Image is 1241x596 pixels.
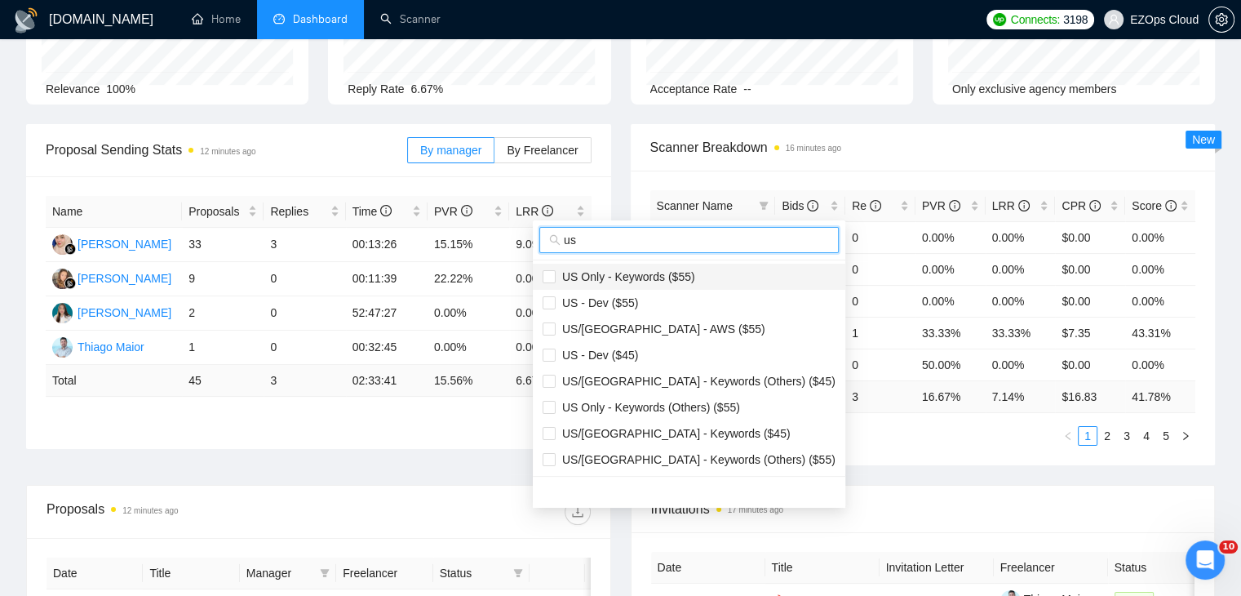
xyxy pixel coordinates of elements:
td: 0.00% [1125,349,1195,380]
td: 0 [264,331,345,365]
span: info-circle [542,205,553,216]
a: TA[PERSON_NAME] [52,305,171,318]
td: 1 [182,331,264,365]
span: Reply Rate [348,82,404,96]
span: US - Dev ($45) [556,349,638,362]
span: filter [320,568,330,578]
a: 1 [1079,427,1097,445]
a: searchScanner [380,12,441,26]
li: 1 [1078,426,1097,446]
img: gigradar-bm.png [64,278,76,289]
img: TA [52,303,73,323]
span: Re [852,199,881,212]
span: left [1063,431,1073,441]
span: PVR [922,199,960,212]
a: setting [1208,13,1234,26]
td: $ 16.83 [1055,380,1125,412]
time: 12 minutes ago [200,147,255,156]
td: $0.00 [1055,285,1125,317]
td: 3 [264,365,345,397]
td: 7.14 % [986,380,1056,412]
time: 16 minutes ago [786,144,841,153]
li: 2 [1097,426,1117,446]
td: 2 [182,296,264,331]
span: Manager [246,564,313,582]
iframe: Intercom live chat [1186,540,1225,580]
span: info-circle [949,200,960,211]
td: 00:13:26 [346,228,428,262]
span: LRR [516,205,553,218]
span: info-circle [1089,200,1101,211]
span: PVR [434,205,472,218]
a: 5 [1157,427,1175,445]
span: Connects: [1011,11,1060,29]
td: 0.00% [509,296,591,331]
button: left [1058,426,1078,446]
td: 9.09% [509,228,591,262]
a: NK[PERSON_NAME] [52,271,171,284]
td: 50.00% [915,349,986,380]
span: By manager [420,144,481,157]
img: upwork-logo.png [993,13,1006,26]
td: 33.33% [986,317,1056,349]
td: 52:47:27 [346,296,428,331]
td: 0 [845,285,915,317]
span: US Only - Keywords (Others) ($55) [556,401,740,414]
time: 12 minutes ago [122,506,178,515]
td: $0.00 [1055,253,1125,285]
span: Only exclusive agency members [952,82,1117,96]
div: Thiago Maior [78,338,144,356]
li: 4 [1137,426,1156,446]
span: filter [513,568,523,578]
th: Name [46,196,182,228]
td: $7.35 [1055,317,1125,349]
img: NK [52,269,73,289]
td: 0.00% [509,262,591,296]
td: 0 [845,349,915,380]
img: gigradar-bm.png [64,243,76,255]
td: 02:33:41 [346,365,428,397]
span: -- [743,82,751,96]
li: 5 [1156,426,1176,446]
td: 0.00% [428,296,509,331]
span: US - Dev ($55) [556,296,638,309]
span: setting [1209,13,1234,26]
span: By Freelancer [507,144,578,157]
span: US/[GEOGRAPHIC_DATA] - Keywords (Others) ($55) [556,453,835,466]
span: dashboard [273,13,285,24]
span: filter [510,561,526,585]
span: 3198 [1063,11,1088,29]
span: user [1108,14,1119,25]
td: 0.00% [986,349,1056,380]
span: info-circle [1018,200,1030,211]
td: 33 [182,228,264,262]
th: Replies [264,196,345,228]
span: Time [352,205,392,218]
span: info-circle [870,200,881,211]
a: 2 [1098,427,1116,445]
span: info-circle [380,205,392,216]
span: US/[GEOGRAPHIC_DATA] - Keywords (Others) ($45) [556,375,835,388]
td: 0.00% [915,253,986,285]
span: US/[GEOGRAPHIC_DATA] - Keywords ($45) [556,427,791,440]
span: Status [440,564,507,582]
span: Acceptance Rate [650,82,738,96]
td: 0.00% [1125,285,1195,317]
td: 16.67 % [915,380,986,412]
button: setting [1208,7,1234,33]
td: 0.00% [915,221,986,253]
span: US/[GEOGRAPHIC_DATA] - AWS ($55) [556,322,765,336]
a: AJ[PERSON_NAME] [52,237,171,250]
td: 3 [264,228,345,262]
td: 0.00% [986,285,1056,317]
div: Proposals [47,499,318,525]
span: New [1192,133,1215,146]
span: info-circle [461,205,472,216]
th: Date [651,552,765,584]
span: Proposal Sending Stats [46,140,407,160]
span: search [549,234,561,246]
span: Relevance [46,82,100,96]
th: Manager [240,558,336,589]
span: info-circle [1165,200,1177,211]
img: TM [52,337,73,358]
